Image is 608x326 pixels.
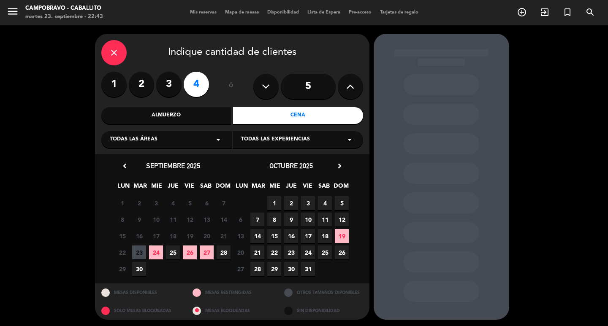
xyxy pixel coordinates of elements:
[182,181,196,195] span: VIE
[284,196,298,210] span: 2
[267,196,281,210] span: 1
[233,245,247,259] span: 20
[217,229,231,243] span: 21
[101,40,363,65] div: Indique cantidad de clientes
[186,302,278,320] div: MESAS BLOQUEADAS
[251,181,265,195] span: MAR
[132,196,146,210] span: 2
[166,213,180,226] span: 11
[166,181,180,195] span: JUE
[25,13,103,21] div: martes 23. septiembre - 22:43
[335,196,349,210] span: 5
[335,229,349,243] span: 19
[250,245,264,259] span: 21
[301,229,315,243] span: 17
[101,107,231,124] div: Almuerzo
[269,162,313,170] span: octubre 2025
[562,7,573,17] i: turned_in_not
[95,283,187,302] div: MESAS DISPONIBLES
[217,72,245,101] div: ó
[235,181,249,195] span: LUN
[318,196,332,210] span: 4
[110,135,157,144] span: Todas las áreas
[186,10,221,15] span: Mis reservas
[267,245,281,259] span: 22
[156,72,182,97] label: 3
[250,213,264,226] span: 7
[241,135,310,144] span: Todas las experiencias
[183,213,197,226] span: 12
[233,229,247,243] span: 13
[215,181,229,195] span: DOM
[335,213,349,226] span: 12
[301,245,315,259] span: 24
[278,283,369,302] div: OTROS TAMAÑOS DIPONIBLES
[132,229,146,243] span: 16
[133,181,147,195] span: MAR
[115,213,129,226] span: 8
[301,262,315,276] span: 31
[200,245,214,259] span: 27
[345,10,376,15] span: Pre-acceso
[120,162,129,170] i: chevron_left
[200,196,214,210] span: 6
[149,229,163,243] span: 17
[183,245,197,259] span: 26
[109,48,119,58] i: close
[284,245,298,259] span: 23
[217,213,231,226] span: 14
[221,10,263,15] span: Mapa de mesas
[101,72,127,97] label: 1
[301,196,315,210] span: 3
[233,213,247,226] span: 6
[517,7,527,17] i: add_circle_outline
[335,245,349,259] span: 26
[117,181,130,195] span: LUN
[149,181,163,195] span: MIE
[345,135,355,145] i: arrow_drop_down
[115,229,129,243] span: 15
[284,262,298,276] span: 30
[95,302,187,320] div: SOLO MESAS BLOQUEADAS
[200,213,214,226] span: 13
[335,162,344,170] i: chevron_right
[6,5,19,21] button: menu
[303,10,345,15] span: Lista de Espera
[317,181,331,195] span: SAB
[132,213,146,226] span: 9
[146,162,200,170] span: septiembre 2025
[149,196,163,210] span: 3
[278,302,369,320] div: SIN DISPONIBILIDAD
[115,262,129,276] span: 29
[301,181,315,195] span: VIE
[166,229,180,243] span: 18
[199,181,213,195] span: SAB
[129,72,154,97] label: 2
[233,107,363,124] div: Cena
[25,4,103,13] div: Campobravo - caballito
[149,213,163,226] span: 10
[540,7,550,17] i: exit_to_app
[166,196,180,210] span: 4
[284,229,298,243] span: 16
[132,245,146,259] span: 23
[115,196,129,210] span: 1
[376,10,423,15] span: Tarjetas de regalo
[200,229,214,243] span: 20
[267,262,281,276] span: 29
[115,245,129,259] span: 22
[250,229,264,243] span: 14
[213,135,223,145] i: arrow_drop_down
[217,245,231,259] span: 28
[263,10,303,15] span: Disponibilidad
[183,196,197,210] span: 5
[184,72,209,97] label: 4
[284,181,298,195] span: JUE
[318,229,332,243] span: 18
[334,181,347,195] span: DOM
[318,245,332,259] span: 25
[585,7,595,17] i: search
[250,262,264,276] span: 28
[149,245,163,259] span: 24
[268,181,282,195] span: MIE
